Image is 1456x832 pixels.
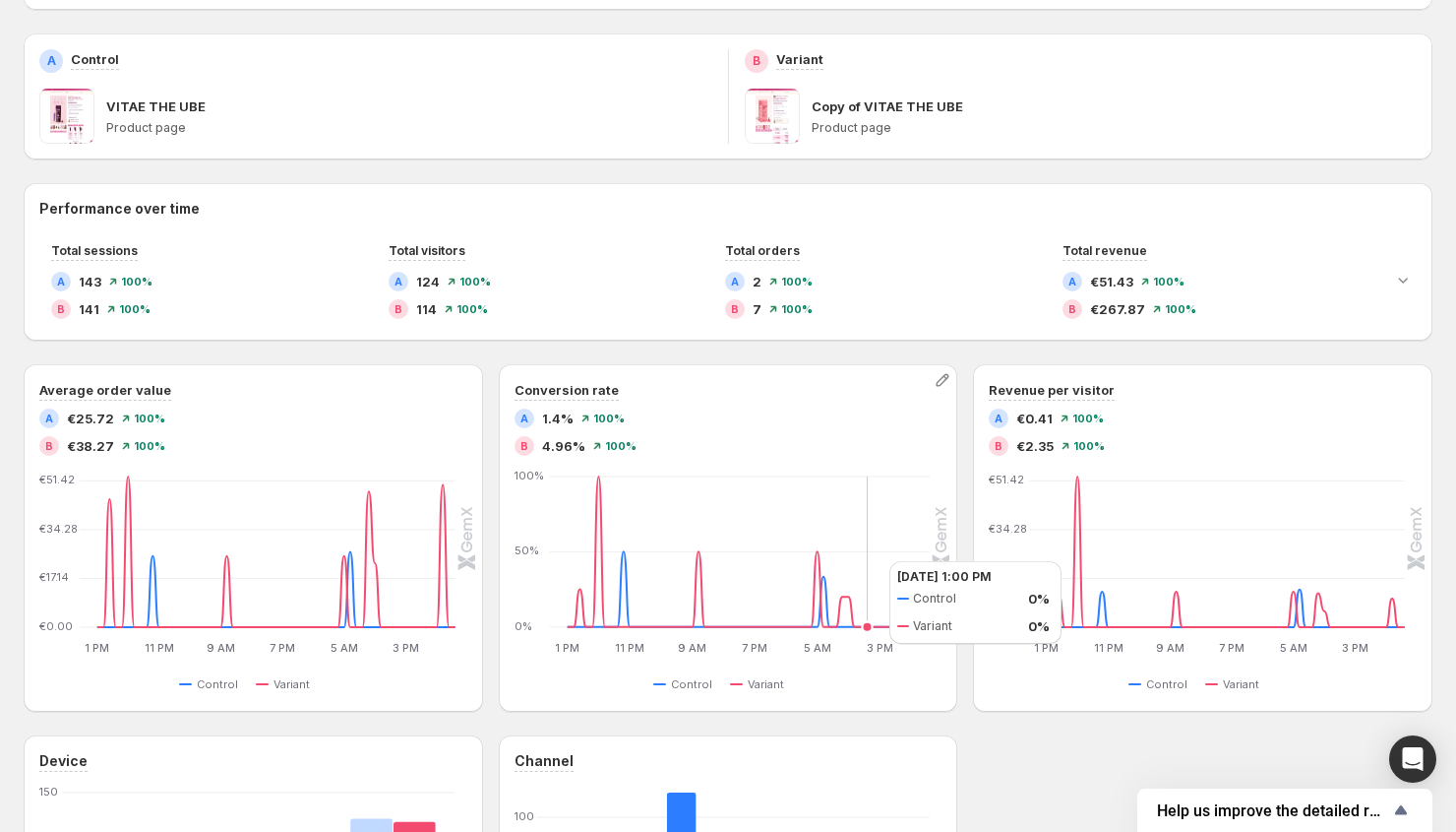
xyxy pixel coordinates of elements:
[331,641,358,655] text: 5 AM
[515,619,532,633] text: 0%
[106,120,712,136] p: Product page
[520,440,528,452] h2: B
[725,243,800,258] span: Total orders
[995,413,1002,424] h2: A
[671,676,712,692] span: Control
[781,276,813,288] span: 100 %
[394,303,402,315] h2: B
[393,641,419,655] text: 3 PM
[45,413,53,424] h2: A
[753,53,760,69] h2: B
[804,641,831,655] text: 5 AM
[256,672,318,696] button: Variant
[1389,736,1436,783] div: Open Intercom Messenger
[989,473,1024,486] text: €51.42
[753,299,761,319] span: 7
[776,49,823,69] p: Variant
[456,303,488,315] span: 100 %
[1090,272,1133,291] span: €51.43
[542,436,585,456] span: 4.96%
[605,440,637,452] span: 100 %
[39,89,94,144] img: VITAE THE UBE
[995,440,1002,452] h2: B
[270,641,295,655] text: 7 PM
[989,380,1115,400] h3: Revenue per visitor
[39,473,75,486] text: €51.42
[1072,413,1104,424] span: 100 %
[57,303,65,315] h2: B
[1016,409,1053,428] span: €0.41
[273,676,310,692] span: Variant
[781,303,813,315] span: 100 %
[515,751,574,771] h3: Channel
[989,570,1018,584] text: €17.14
[515,809,534,823] text: 100
[1153,276,1184,288] span: 100 %
[416,272,440,291] span: 124
[416,299,437,319] span: 114
[1094,641,1123,655] text: 11 PM
[515,544,539,558] text: 50%
[515,469,544,482] text: 100%
[1128,672,1195,696] button: Control
[45,440,53,452] h2: B
[67,436,114,456] span: €38.27
[731,303,739,315] h2: B
[389,243,465,258] span: Total visitors
[678,641,706,655] text: 9 AM
[207,641,235,655] text: 9 AM
[134,413,165,424] span: 100 %
[39,570,69,584] text: €17.14
[67,409,114,428] span: €25.72
[39,380,171,400] h3: Average order value
[459,276,491,288] span: 100 %
[134,440,165,452] span: 100 %
[119,303,151,315] span: 100 %
[753,272,761,291] span: 2
[1016,436,1054,456] span: €2.35
[1035,641,1060,655] text: 1 PM
[748,676,784,692] span: Variant
[812,96,963,116] p: Copy of VITAE THE UBE
[1073,440,1105,452] span: 100 %
[515,380,619,400] h3: Conversion rate
[197,676,238,692] span: Control
[1068,303,1076,315] h2: B
[106,96,206,116] p: VITAE THE UBE
[39,751,88,771] h3: Device
[79,299,99,319] span: 141
[39,199,1417,219] h2: Performance over time
[542,409,574,428] span: 1.4%
[1280,641,1307,655] text: 5 AM
[989,619,1022,633] text: €0.00
[593,413,625,424] span: 100 %
[47,53,56,69] h2: A
[1165,303,1196,315] span: 100 %
[57,276,65,288] h2: A
[520,413,528,424] h2: A
[71,49,119,69] p: Control
[867,641,893,655] text: 3 PM
[179,672,246,696] button: Control
[1223,676,1259,692] span: Variant
[1068,276,1076,288] h2: A
[1219,641,1244,655] text: 7 PM
[39,619,73,633] text: €0.00
[615,641,644,655] text: 11 PM
[394,276,402,288] h2: A
[85,641,109,655] text: 1 PM
[1090,299,1145,319] span: €267.87
[51,243,138,258] span: Total sessions
[1156,641,1184,655] text: 9 AM
[731,276,739,288] h2: A
[745,89,800,144] img: Copy of VITAE THE UBE
[989,522,1027,536] text: €34.28
[555,641,579,655] text: 1 PM
[1146,676,1187,692] span: Control
[1062,243,1147,258] span: Total revenue
[79,272,101,291] span: 143
[653,672,720,696] button: Control
[1205,672,1267,696] button: Variant
[1157,799,1413,822] button: Show survey - Help us improve the detailed report for A/B campaigns
[1157,801,1389,820] span: Help us improve the detailed report for A/B campaigns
